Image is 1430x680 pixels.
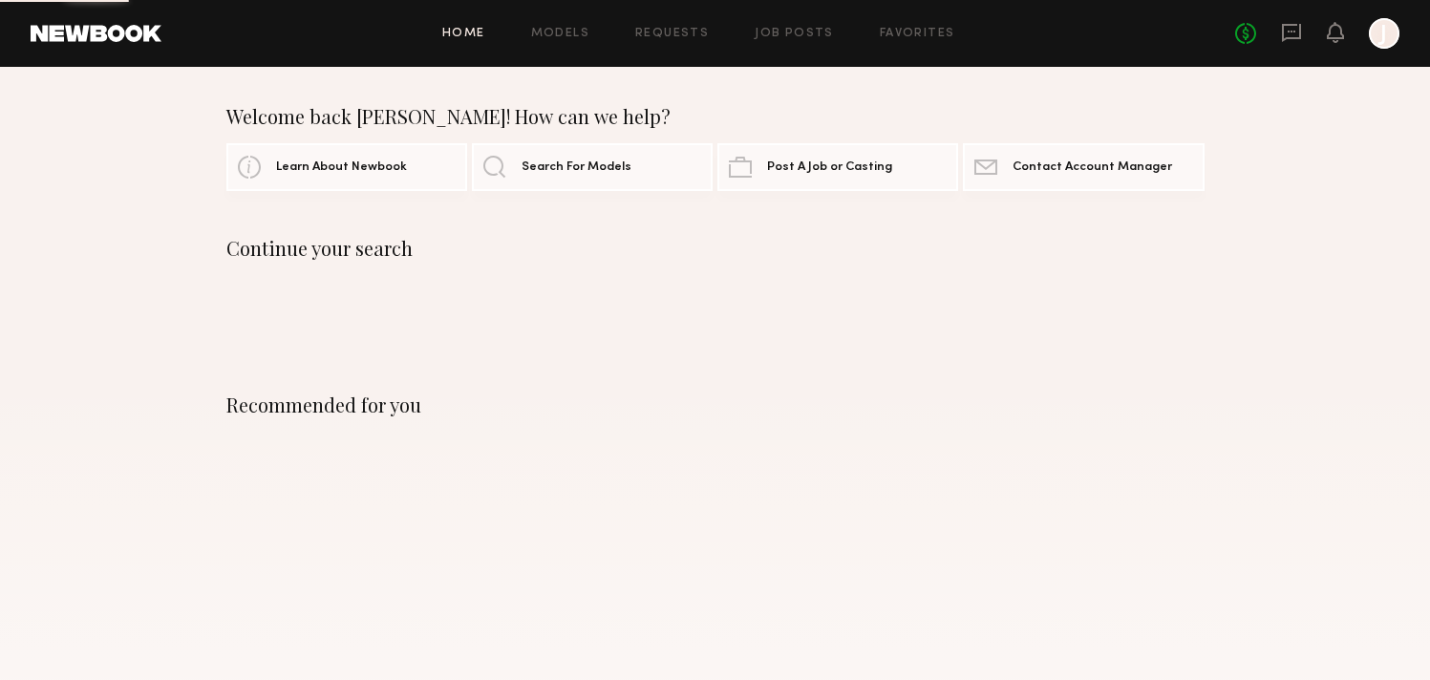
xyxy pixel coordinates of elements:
[226,143,467,191] a: Learn About Newbook
[880,28,955,40] a: Favorites
[635,28,709,40] a: Requests
[442,28,485,40] a: Home
[472,143,713,191] a: Search For Models
[226,393,1205,416] div: Recommended for you
[1369,18,1399,49] a: J
[276,161,407,174] span: Learn About Newbook
[226,237,1205,260] div: Continue your search
[963,143,1204,191] a: Contact Account Manager
[522,161,631,174] span: Search For Models
[531,28,589,40] a: Models
[755,28,834,40] a: Job Posts
[767,161,892,174] span: Post A Job or Casting
[226,105,1205,128] div: Welcome back [PERSON_NAME]! How can we help?
[717,143,958,191] a: Post A Job or Casting
[1013,161,1172,174] span: Contact Account Manager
